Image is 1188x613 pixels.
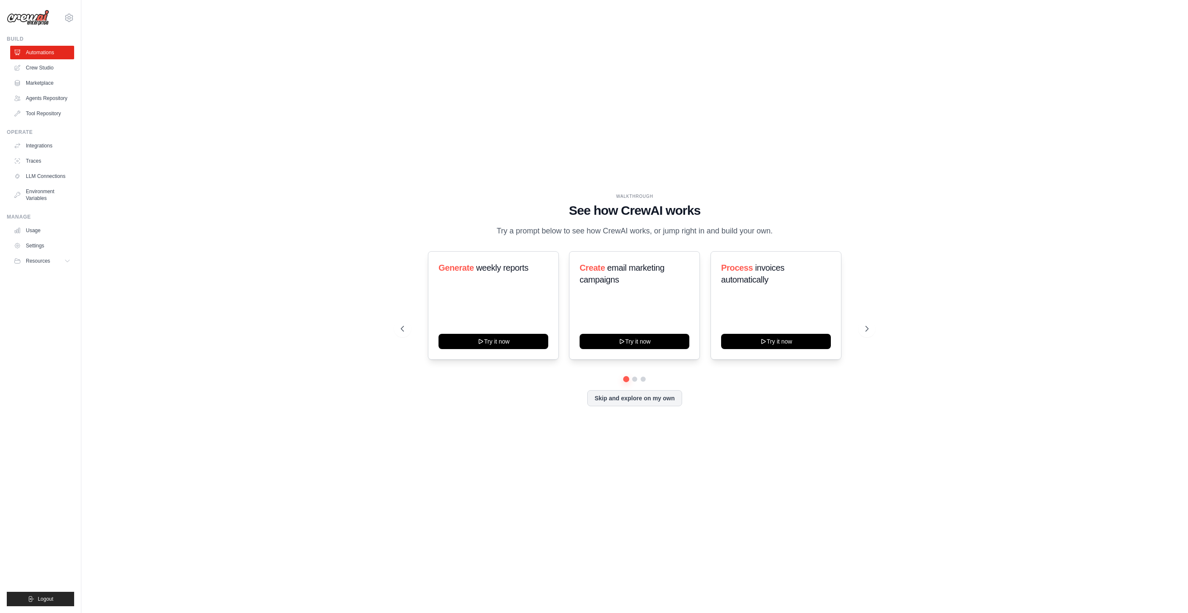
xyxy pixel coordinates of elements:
span: Create [580,263,605,272]
a: Settings [10,239,74,252]
div: Operate [7,129,74,136]
button: Try it now [439,334,548,349]
button: Try it now [721,334,831,349]
a: Agents Repository [10,92,74,105]
span: Process [721,263,753,272]
div: Build [7,36,74,42]
a: Marketplace [10,76,74,90]
span: invoices automatically [721,263,784,284]
a: LLM Connections [10,169,74,183]
p: Try a prompt below to see how CrewAI works, or jump right in and build your own. [492,225,777,237]
div: Manage [7,214,74,220]
a: Usage [10,224,74,237]
button: Resources [10,254,74,268]
span: Generate [439,263,474,272]
span: Resources [26,258,50,264]
a: Traces [10,154,74,168]
span: weekly reports [476,263,528,272]
img: Logo [7,10,49,26]
a: Automations [10,46,74,59]
span: email marketing campaigns [580,263,664,284]
a: Tool Repository [10,107,74,120]
a: Crew Studio [10,61,74,75]
span: Logout [38,596,53,602]
div: WALKTHROUGH [401,193,869,200]
a: Integrations [10,139,74,153]
button: Try it now [580,334,689,349]
h1: See how CrewAI works [401,203,869,218]
a: Environment Variables [10,185,74,205]
button: Logout [7,592,74,606]
iframe: Chat Widget [1146,572,1188,613]
button: Skip and explore on my own [587,390,682,406]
